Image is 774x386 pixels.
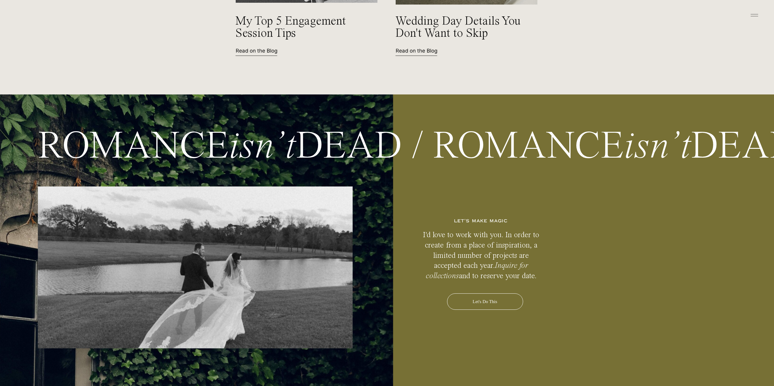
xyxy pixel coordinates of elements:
[447,293,523,310] div: Let's Do This
[624,128,691,167] i: isn’t
[422,230,540,282] span: I'd love to work with you. In order to create from a place of inspiration, a limited number of pr...
[353,43,421,52] p: The approach
[256,64,518,183] h2: AN ARTFUL APPROACH YOUR MOST CHERISHED MOMENTS
[235,15,355,42] a: My Top 5 Engagement Session Tips
[229,128,296,167] i: isn’t
[439,218,522,225] p: let's make magic
[236,47,289,53] a: Read on the Blog
[404,94,432,120] i: for
[447,293,522,309] a: Let's Do This
[396,47,449,53] a: Read on the Blog
[395,15,527,46] a: Wedding Day Details You Don't Want to Skip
